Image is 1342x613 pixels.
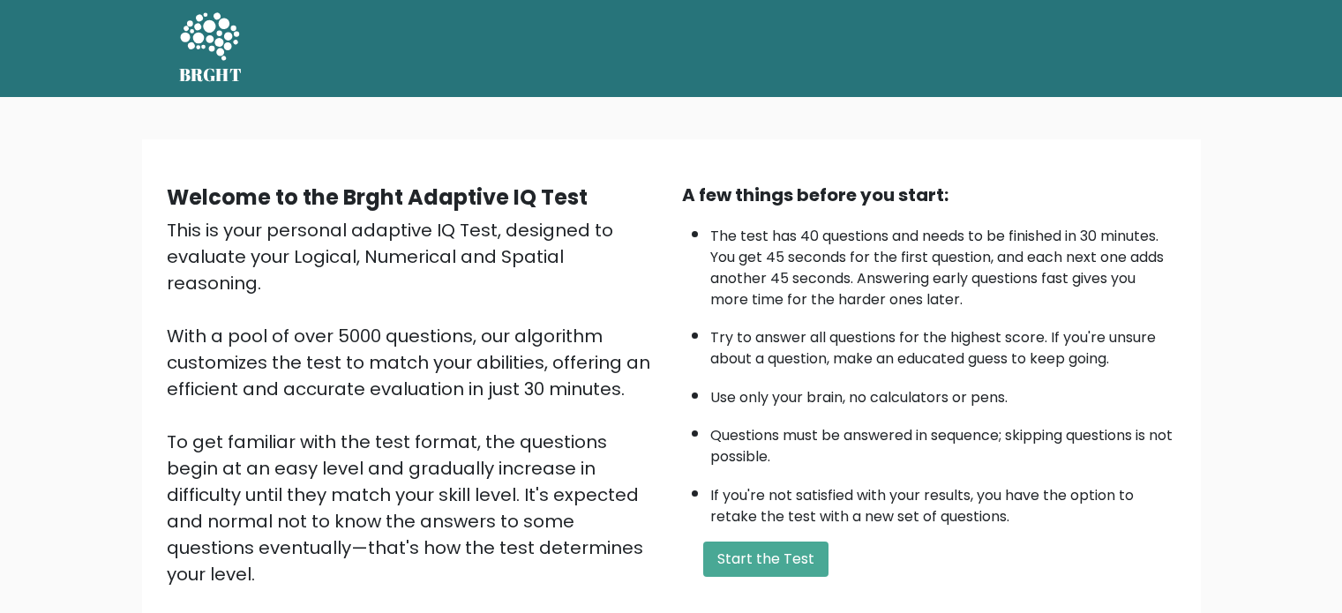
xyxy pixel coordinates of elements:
li: Use only your brain, no calculators or pens. [710,378,1176,408]
li: Try to answer all questions for the highest score. If you're unsure about a question, make an edu... [710,318,1176,370]
a: BRGHT [179,7,243,90]
li: If you're not satisfied with your results, you have the option to retake the test with a new set ... [710,476,1176,527]
li: The test has 40 questions and needs to be finished in 30 minutes. You get 45 seconds for the firs... [710,217,1176,310]
li: Questions must be answered in sequence; skipping questions is not possible. [710,416,1176,467]
b: Welcome to the Brght Adaptive IQ Test [167,183,588,212]
div: A few things before you start: [682,182,1176,208]
button: Start the Test [703,542,828,577]
h5: BRGHT [179,64,243,86]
